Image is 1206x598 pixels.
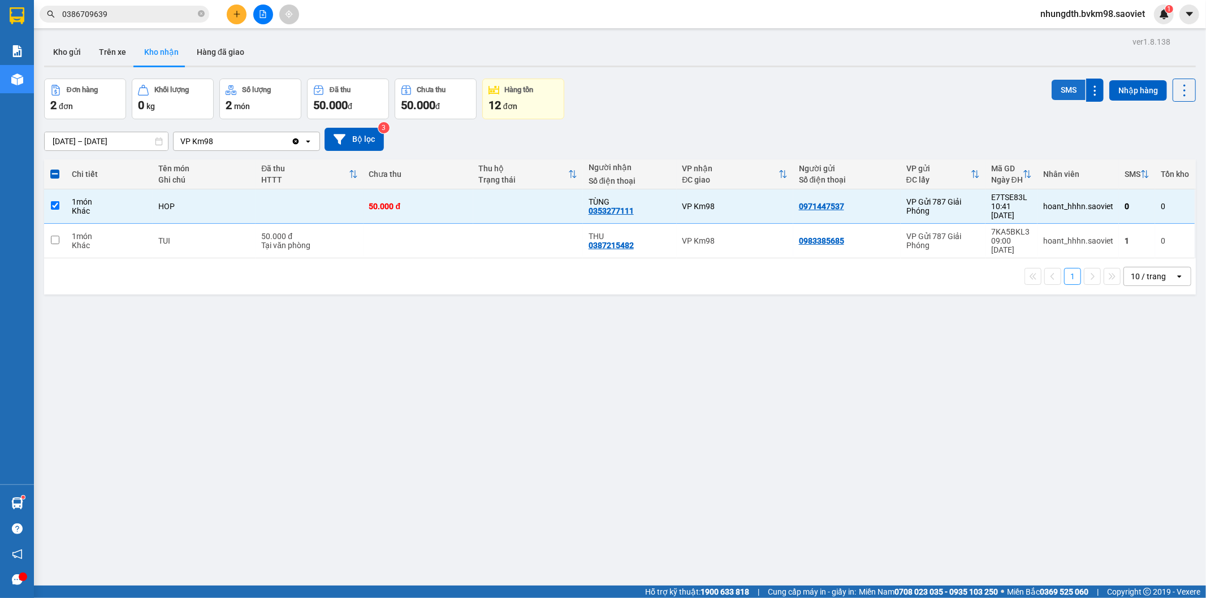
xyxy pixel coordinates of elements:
[59,102,73,111] span: đơn
[799,175,895,184] div: Số điện thoại
[645,586,749,598] span: Hỗ trợ kỹ thuật:
[1125,236,1149,245] div: 1
[158,175,250,184] div: Ghi chú
[158,164,250,173] div: Tên món
[1031,7,1154,21] span: nhungdth.bvkm98.saoviet
[682,175,779,184] div: ĐC giao
[12,523,23,534] span: question-circle
[1052,80,1086,100] button: SMS
[291,137,300,146] svg: Clear value
[214,136,215,147] input: Selected VP Km98.
[198,9,205,20] span: close-circle
[242,86,271,94] div: Số lượng
[45,132,168,150] input: Select a date range.
[1131,271,1166,282] div: 10 / trang
[1179,5,1199,24] button: caret-down
[479,175,568,184] div: Trạng thái
[219,79,301,119] button: Số lượng2món
[1161,202,1189,211] div: 0
[1185,9,1195,19] span: caret-down
[901,159,985,189] th: Toggle SortBy
[11,497,23,509] img: warehouse-icon
[154,86,189,94] div: Khối lượng
[72,206,148,215] div: Khác
[682,202,788,211] div: VP Km98
[227,5,247,24] button: plus
[188,38,253,66] button: Hàng đã giao
[307,79,389,119] button: Đã thu50.000đ
[799,236,844,245] div: 0983385685
[72,170,148,179] div: Chi tiết
[135,38,188,66] button: Kho nhận
[198,10,205,17] span: close-circle
[991,175,1023,184] div: Ngày ĐH
[325,128,384,151] button: Bộ lọc
[701,587,749,596] strong: 1900 633 818
[417,86,446,94] div: Chưa thu
[21,496,25,499] sup: 1
[435,102,440,111] span: đ
[589,163,671,172] div: Người nhận
[589,232,671,241] div: THU
[1043,202,1113,211] div: hoant_hhhn.saoviet
[233,10,241,18] span: plus
[146,102,155,111] span: kg
[395,79,477,119] button: Chưa thu50.000đ
[72,232,148,241] div: 1 món
[256,159,363,189] th: Toggle SortBy
[158,202,250,211] div: HOP
[285,10,293,18] span: aim
[304,137,313,146] svg: open
[12,549,23,560] span: notification
[72,197,148,206] div: 1 món
[1109,80,1167,101] button: Nhập hàng
[234,102,250,111] span: món
[72,241,148,250] div: Khác
[677,159,793,189] th: Toggle SortBy
[259,10,267,18] span: file-add
[1159,9,1169,19] img: icon-new-feature
[401,98,435,112] span: 50.000
[479,164,568,173] div: Thu hộ
[589,241,634,250] div: 0387215482
[1097,586,1099,598] span: |
[62,8,196,20] input: Tìm tên, số ĐT hoặc mã đơn
[10,7,24,24] img: logo-vxr
[261,175,348,184] div: HTTT
[682,236,788,245] div: VP Km98
[132,79,214,119] button: Khối lượng0kg
[1175,272,1184,281] svg: open
[589,176,671,185] div: Số điện thoại
[1167,5,1171,13] span: 1
[503,102,517,111] span: đơn
[313,98,348,112] span: 50.000
[180,136,213,147] div: VP Km98
[1161,236,1189,245] div: 0
[991,227,1032,236] div: 7KA5BKL3
[67,86,98,94] div: Đơn hàng
[158,236,250,245] div: TUI
[682,164,779,173] div: VP nhận
[505,86,534,94] div: Hàng tồn
[991,202,1032,220] div: 10:41 [DATE]
[138,98,144,112] span: 0
[261,164,348,173] div: Đã thu
[482,79,564,119] button: Hàng tồn12đơn
[261,232,357,241] div: 50.000 đ
[1132,36,1170,48] div: ver 1.8.138
[11,73,23,85] img: warehouse-icon
[1165,5,1173,13] sup: 1
[799,202,844,211] div: 0971447537
[1064,268,1081,285] button: 1
[991,193,1032,202] div: E7TSE83L
[261,241,357,250] div: Tại văn phòng
[589,197,671,206] div: TÙNG
[991,236,1032,254] div: 09:00 [DATE]
[253,5,273,24] button: file-add
[47,10,55,18] span: search
[50,98,57,112] span: 2
[1007,586,1088,598] span: Miền Bắc
[279,5,299,24] button: aim
[985,159,1038,189] th: Toggle SortBy
[906,232,980,250] div: VP Gửi 787 Giải Phóng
